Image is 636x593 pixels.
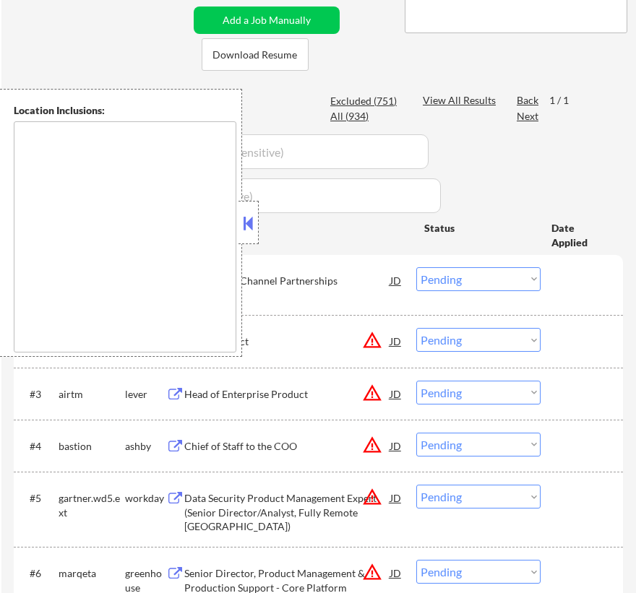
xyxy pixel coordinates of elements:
div: #3 [30,387,47,402]
div: Date Applied [551,221,606,249]
input: Search by title (case sensitive) [98,178,441,213]
div: VP of Product [184,334,390,349]
div: JD [389,267,403,293]
div: Sr. Director, Channel Partnerships [184,274,390,288]
div: Applications [18,87,161,104]
div: Data Security Product Management Expert (Senior Director/Analyst, Fully Remote [GEOGRAPHIC_DATA]) [184,491,390,534]
button: warning_amber [362,562,382,582]
div: 1 / 1 [549,93,583,108]
button: Download Resume [202,38,309,71]
div: Chief of Staff to the COO [184,439,390,454]
div: JD [389,381,403,407]
div: Title [198,221,411,235]
div: airtm [59,387,124,402]
div: Next [517,109,540,124]
div: marqeta [59,566,124,581]
div: Excluded (751) [330,94,403,108]
div: #5 [30,491,47,506]
div: #4 [30,439,47,454]
div: Status [424,215,530,241]
div: ashby [125,439,166,454]
button: warning_amber [362,435,382,455]
div: JD [389,328,403,354]
input: Search by company (case sensitive) [103,134,429,169]
div: bastion [59,439,124,454]
div: gartner.wd5.ext [59,491,124,519]
div: JD [389,560,403,586]
div: All (934) [330,109,403,124]
div: Back [517,93,540,108]
div: JD [389,485,403,511]
div: Head of Enterprise Product [184,387,390,402]
div: workday [125,491,166,506]
div: Location Inclusions: [14,103,236,118]
button: warning_amber [362,487,382,507]
div: View All Results [423,93,500,108]
button: Add a Job Manually [194,7,340,34]
div: lever [125,387,166,402]
div: #6 [30,566,47,581]
div: JD [389,433,403,459]
button: warning_amber [362,383,382,403]
button: warning_amber [362,330,382,350]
